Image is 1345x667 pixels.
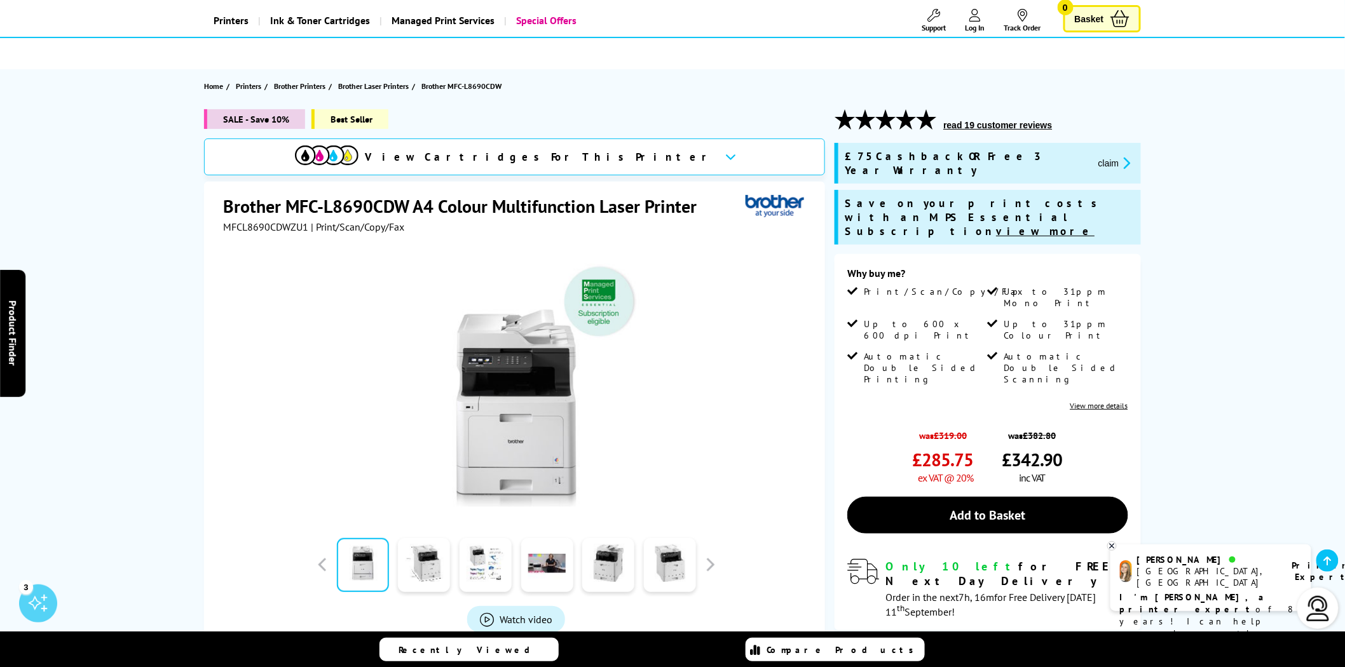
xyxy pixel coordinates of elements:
span: Watch video [500,613,552,626]
span: £285.75 [913,448,974,471]
h1: Brother MFC-L8690CDW A4 Colour Multifunction Laser Printer [223,194,709,218]
span: MFCL8690CDWZU1 [223,220,308,233]
span: Save on your print costs with an MPS Essential Subscription [845,196,1103,238]
span: Recently Viewed [399,644,543,656]
span: ex VAT @ 20% [918,471,974,484]
button: read 19 customer reviews [939,119,1056,131]
a: Printers [204,4,258,37]
span: inc VAT [1019,471,1046,484]
a: Special Offers [504,4,586,37]
span: Home [204,79,223,93]
span: Brother Laser Printers [338,79,409,93]
a: Add to Basket [847,497,1128,534]
sup: th [897,603,905,614]
span: Log In [966,23,985,32]
span: Compare Products [767,644,920,656]
span: Only 10 left [885,559,1018,574]
div: Why buy me? [847,267,1128,286]
div: modal_delivery [847,559,1128,617]
u: view more [996,224,1095,238]
span: 7h, 16m [959,591,994,603]
strike: £382.80 [1023,429,1056,441]
span: | Print/Scan/Copy/Fax [311,220,404,233]
a: Recently Viewed [379,638,559,661]
a: Track Order [1004,9,1041,32]
a: Log In [966,9,985,32]
a: Compare Products [746,638,925,661]
button: promo-description [1095,156,1135,170]
span: £75 Cashback OR Free 3 Year Warranty [845,149,1088,177]
div: [PERSON_NAME] [1137,554,1276,565]
span: £342.90 [1002,448,1063,471]
a: View more details [1070,401,1128,410]
img: Brother MFC-L8690CDW [392,259,641,508]
span: Up to 31ppm Mono Print [1004,286,1125,309]
span: Brother MFC-L8690CDW [421,79,502,93]
a: Support [922,9,946,32]
span: Automatic Double Sided Printing [864,351,985,385]
span: SALE - Save 10% [204,109,305,129]
span: Order in the next for Free Delivery [DATE] 11 September! [885,591,1096,618]
a: Managed Print Services [379,4,504,37]
b: I'm [PERSON_NAME], a printer expert [1120,591,1268,615]
img: user-headset-light.svg [1306,596,1331,621]
strike: £319.00 [934,429,967,441]
a: Product_All_Videos [467,606,565,633]
a: Basket 0 [1063,5,1141,32]
a: Brother Printers [274,79,329,93]
span: was [1002,423,1063,441]
span: Support [922,23,946,32]
a: Ink & Toner Cartridges [258,4,379,37]
a: Printers [236,79,264,93]
div: 3 [19,580,33,594]
span: Ink & Toner Cartridges [270,4,370,37]
img: cmyk-icon.svg [295,145,358,165]
span: Print/Scan/Copy/Fax [864,286,1027,297]
span: Up to 600 x 600 dpi Print [864,318,985,341]
span: Automatic Double Sided Scanning [1004,351,1125,385]
a: Brother Laser Printers [338,79,412,93]
div: for FREE Next Day Delivery [885,559,1128,588]
p: of 8 years! I can help you choose the right product [1120,591,1302,652]
span: Basket [1075,10,1104,27]
img: amy-livechat.png [1120,560,1132,583]
a: Home [204,79,226,93]
span: Best Seller [311,109,388,129]
div: [GEOGRAPHIC_DATA], [GEOGRAPHIC_DATA] [1137,565,1276,588]
span: Product Finder [6,301,19,367]
span: Printers [236,79,261,93]
span: Brother Printers [274,79,325,93]
span: Up to 31ppm Colour Print [1004,318,1125,341]
a: Brother MFC-L8690CDW [421,79,505,93]
span: View Cartridges For This Printer [365,150,714,164]
span: was [913,423,974,441]
img: Brother [746,194,804,218]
